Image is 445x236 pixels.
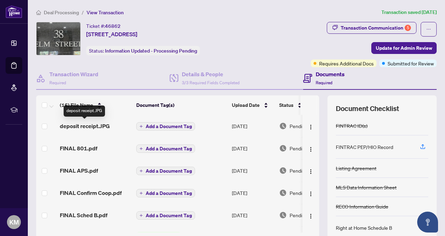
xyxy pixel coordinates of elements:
[319,60,374,67] span: Requires Additional Docs
[146,146,192,151] span: Add a Document Tag
[308,213,314,219] img: Logo
[417,212,438,233] button: Open asap
[290,211,324,219] span: Pending Review
[86,22,121,30] div: Ticket #:
[290,167,324,174] span: Pending Review
[305,120,316,132] button: Logo
[60,189,122,197] span: FINAL Confirm Coop.pdf
[229,137,276,159] td: [DATE]
[336,143,393,151] div: FINTRAC PEP/HIO Record
[82,8,84,16] li: /
[139,125,143,128] span: plus
[308,147,314,152] img: Logo
[336,122,367,129] div: FINTRAC ID(s)
[139,214,143,217] span: plus
[136,167,195,175] button: Add a Document Tag
[308,169,314,174] img: Logo
[336,224,392,231] div: Right at Home Schedule B
[182,80,240,85] span: 3/3 Required Fields Completed
[133,95,229,115] th: Document Tag(s)
[87,9,124,16] span: View Transaction
[136,189,195,198] button: Add a Document Tag
[136,211,195,220] button: Add a Document Tag
[136,144,195,153] button: Add a Document Tag
[405,25,411,31] div: 5
[381,8,437,16] article: Transaction saved [DATE]
[308,191,314,197] img: Logo
[146,213,192,218] span: Add a Document Tag
[139,191,143,195] span: plus
[60,144,97,152] span: FINAL 801.pdf
[146,124,192,129] span: Add a Document Tag
[279,144,287,152] img: Document Status
[341,22,411,33] div: Transaction Communication
[36,10,41,15] span: home
[279,189,287,197] img: Document Status
[316,70,345,78] h4: Documents
[232,101,260,109] span: Upload Date
[49,70,98,78] h4: Transaction Wizard
[305,165,316,176] button: Logo
[146,191,192,196] span: Add a Document Tag
[229,159,276,182] td: [DATE]
[60,101,93,109] span: (16) File Name
[139,147,143,150] span: plus
[327,22,416,34] button: Transaction Communication5
[57,95,133,115] th: (16) File Name
[49,80,66,85] span: Required
[136,211,195,220] button: Add a Document Tag
[136,189,195,197] button: Add a Document Tag
[336,164,377,172] div: Listing Agreement
[336,203,388,210] div: RECO Information Guide
[60,122,110,130] span: deposit receipt.JPG
[279,211,287,219] img: Document Status
[308,124,314,130] img: Logo
[229,95,276,115] th: Upload Date
[105,23,121,29] span: 46862
[290,144,324,152] span: Pending Review
[305,210,316,221] button: Logo
[371,42,437,54] button: Update for Admin Review
[229,204,276,226] td: [DATE]
[290,189,324,197] span: Pending Review
[229,182,276,204] td: [DATE]
[279,167,287,174] img: Document Status
[139,169,143,173] span: plus
[9,217,19,227] span: KM
[336,104,399,113] span: Document Checklist
[305,187,316,198] button: Logo
[388,60,434,67] span: Submitted for Review
[336,183,397,191] div: MLS Data Information Sheet
[64,105,105,117] div: deposit receipt.JPG
[146,168,192,173] span: Add a Document Tag
[316,80,332,85] span: Required
[136,122,195,131] button: Add a Document Tag
[86,46,200,55] div: Status:
[426,27,431,32] span: ellipsis
[279,122,287,130] img: Document Status
[305,143,316,154] button: Logo
[105,48,197,54] span: Information Updated - Processing Pending
[37,22,80,55] img: IMG-C12320980_1.jpg
[229,115,276,137] td: [DATE]
[44,9,79,16] span: Deal Processing
[182,70,240,78] h4: Details & People
[290,122,324,130] span: Pending Review
[86,30,137,38] span: [STREET_ADDRESS]
[376,42,432,54] span: Update for Admin Review
[60,211,107,219] span: FINAL Sched B.pdf
[279,101,293,109] span: Status
[60,166,98,175] span: FINAL APS.pdf
[276,95,335,115] th: Status
[136,122,195,131] button: Add a Document Tag
[6,5,22,18] img: logo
